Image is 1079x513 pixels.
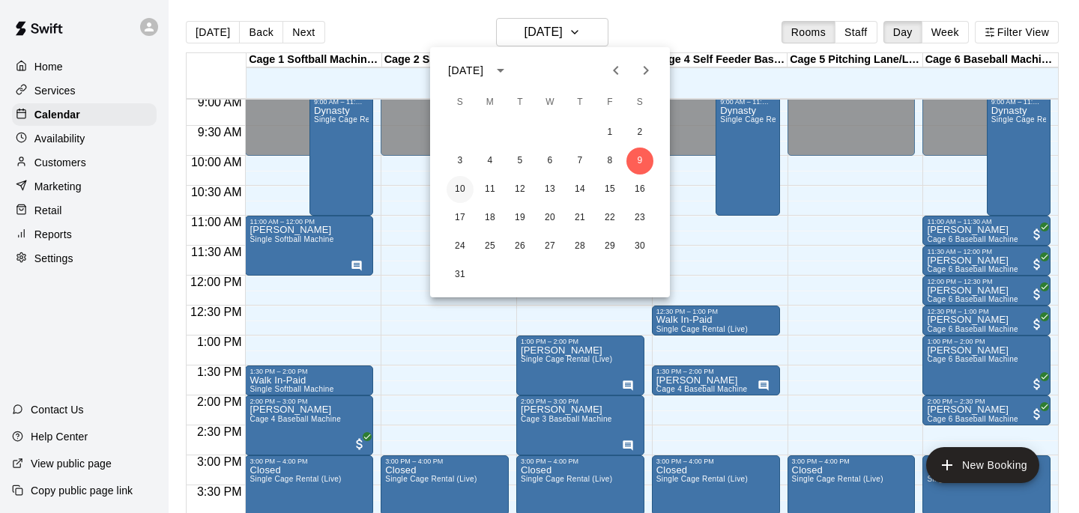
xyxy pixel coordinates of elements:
button: 25 [477,233,504,260]
button: 1 [596,119,623,146]
button: Previous month [601,55,631,85]
button: 30 [626,233,653,260]
button: 11 [477,176,504,203]
button: 12 [507,176,534,203]
button: 13 [537,176,563,203]
button: 19 [507,204,534,231]
span: Saturday [626,88,653,118]
div: [DATE] [448,63,483,79]
button: 17 [447,204,474,231]
button: 20 [537,204,563,231]
span: Tuesday [507,88,534,118]
button: 9 [626,148,653,174]
button: 16 [626,176,653,203]
span: Wednesday [537,88,563,118]
button: 18 [477,204,504,231]
button: 24 [447,233,474,260]
button: 22 [596,204,623,231]
button: 15 [596,176,623,203]
button: calendar view is open, switch to year view [488,58,513,83]
button: 27 [537,233,563,260]
button: 2 [626,119,653,146]
button: 10 [447,176,474,203]
button: 3 [447,148,474,174]
button: 21 [566,204,593,231]
button: 23 [626,204,653,231]
button: 26 [507,233,534,260]
button: 6 [537,148,563,174]
span: Monday [477,88,504,118]
button: 5 [507,148,534,174]
span: Friday [596,88,623,118]
button: 14 [566,176,593,203]
button: Next month [631,55,661,85]
button: 28 [566,233,593,260]
button: 29 [596,233,623,260]
button: 7 [566,148,593,174]
button: 31 [447,261,474,288]
span: Sunday [447,88,474,118]
button: 4 [477,148,504,174]
span: Thursday [566,88,593,118]
button: 8 [596,148,623,174]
